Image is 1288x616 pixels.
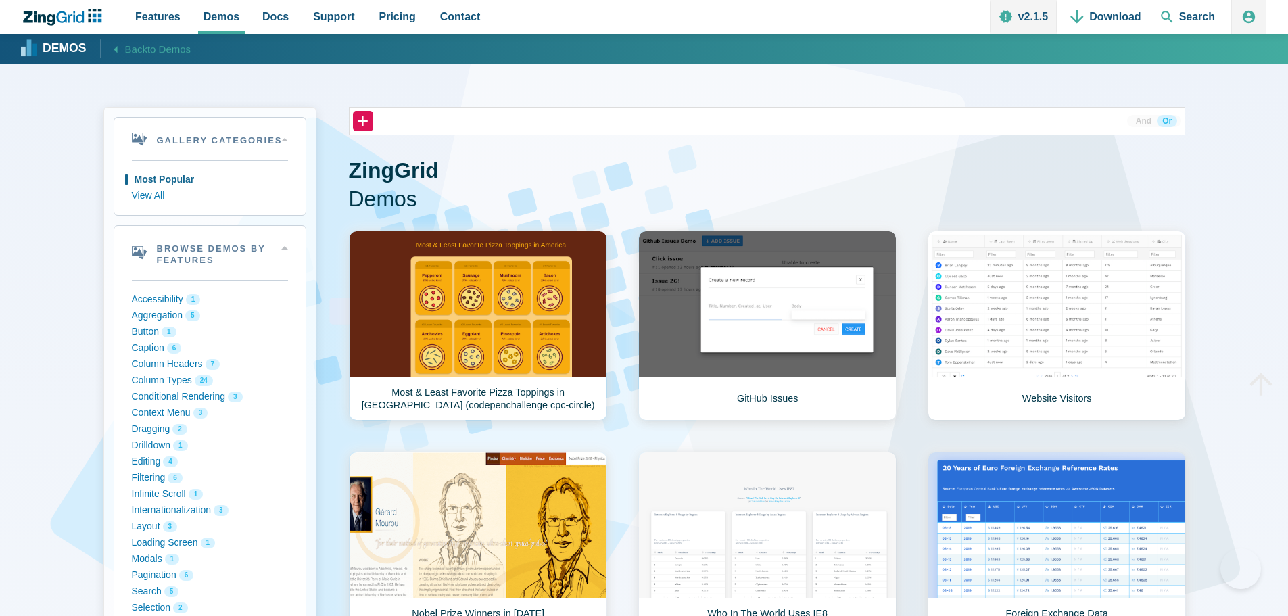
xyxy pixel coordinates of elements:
[132,502,288,519] button: Internationalization 3
[132,291,288,308] button: Accessibility 1
[132,600,288,616] button: Selection 2
[262,7,289,26] span: Docs
[132,405,288,421] button: Context Menu 3
[132,437,288,454] button: Drilldown 1
[349,185,1185,214] span: Demos
[638,231,897,421] a: GitHub Issues
[1220,548,1261,589] iframe: Toggle Customer Support
[928,231,1186,421] a: Website Visitors
[132,356,288,373] button: Column Headers 7
[100,39,191,57] a: Backto Demos
[132,172,288,188] button: Most Popular
[132,470,288,486] button: Filtering 6
[1157,115,1177,127] button: Or
[313,7,354,26] span: Support
[132,389,288,405] button: Conditional Rendering 3
[114,226,306,280] summary: Browse Demos By Features
[132,421,288,437] button: Dragging 2
[349,231,607,421] a: Most & Least Favorite Pizza Toppings in [GEOGRAPHIC_DATA] (codepenchallenge cpc-circle)
[132,584,288,600] button: Search 5
[132,324,288,340] button: Button 1
[349,158,439,183] strong: ZingGrid
[1130,115,1157,127] button: And
[132,308,288,324] button: Aggregation 5
[23,39,87,59] a: Demos
[132,340,288,356] button: Caption 6
[43,43,87,55] strong: Demos
[132,551,288,567] button: Modals 1
[132,454,288,470] button: Editing 4
[132,519,288,535] button: Layout 3
[379,7,416,26] span: Pricing
[132,567,288,584] button: Pagination 6
[147,43,191,55] span: to Demos
[353,111,373,131] button: +
[114,118,306,160] summary: Gallery Categories
[440,7,481,26] span: Contact
[204,7,239,26] span: Demos
[22,9,109,26] a: ZingChart Logo. Click to return to the homepage
[132,373,288,389] button: Column Types 24
[135,7,181,26] span: Features
[132,486,288,502] button: Infinite Scroll 1
[132,188,288,204] button: View All
[132,535,288,551] button: Loading Screen 1
[125,41,191,57] span: Back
